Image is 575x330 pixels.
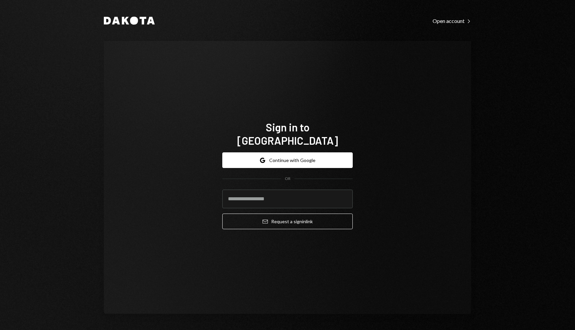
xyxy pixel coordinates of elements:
[285,176,290,182] div: OR
[433,18,471,24] div: Open account
[222,120,353,147] h1: Sign in to [GEOGRAPHIC_DATA]
[433,17,471,24] a: Open account
[222,214,353,229] button: Request a signinlink
[222,152,353,168] button: Continue with Google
